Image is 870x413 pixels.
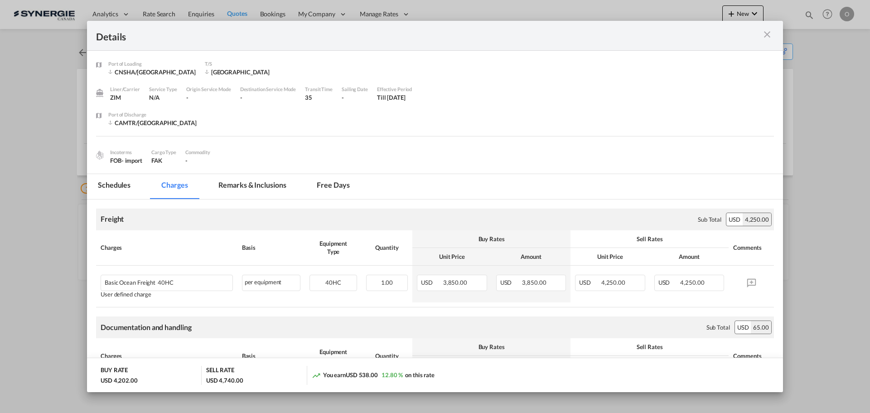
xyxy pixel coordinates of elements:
th: Amount [492,248,571,266]
div: 65.00 [751,321,771,334]
th: Unit Price [412,356,492,374]
th: Amount [492,356,571,374]
span: 40HC [155,279,174,286]
md-pagination-wrapper: Use the left and right arrow keys to navigate between tabs [87,174,370,199]
span: USD [658,279,679,286]
div: Cargo Type [151,148,176,156]
div: Documentation and handling [101,322,191,332]
span: 12.80 % [382,371,403,379]
div: Incoterms [110,148,142,156]
span: - [185,157,188,164]
div: Quantity [366,352,408,360]
span: N/A [149,94,159,101]
div: USD [726,213,743,226]
div: Buy Rates [417,235,566,243]
div: Port of Loading [108,60,196,68]
div: Effective Period [377,85,412,93]
th: Unit Price [570,248,650,266]
span: USD [421,279,442,286]
th: Comments [729,338,774,374]
div: Basis [242,243,301,252]
img: cargo.png [95,150,105,160]
div: Port of Discharge [108,111,197,119]
md-tab-item: Remarks & Inclusions [208,174,297,199]
div: - [186,93,231,102]
div: Transit Time [305,85,333,93]
div: ZIM [110,93,140,102]
span: 4,250.00 [680,279,704,286]
div: Charges [101,243,233,252]
div: CNSHA/Shanghai [108,68,196,76]
div: Details [96,30,706,41]
span: USD [500,279,521,286]
span: 1.00 [381,279,393,286]
div: Quantity [366,243,408,252]
div: - [342,93,368,102]
div: User defined charge [101,291,233,298]
div: T/S [205,60,277,68]
div: Charges [101,352,233,360]
div: USD 4,740.00 [206,376,243,384]
div: - [240,93,296,102]
div: Sub Total [698,215,721,224]
div: CAMTR/Port of Montreal [108,119,197,127]
div: Commodity [185,148,210,156]
th: Comments [729,230,774,266]
md-dialog: Port of Loading ... [87,21,783,393]
div: 35 [305,93,333,102]
div: FAK [151,156,176,165]
div: USD 4,202.00 [101,376,138,384]
div: 4,250.00 [743,213,771,226]
th: Amount [650,248,729,266]
span: USD 538.00 [346,371,378,379]
md-tab-item: Schedules [87,174,141,199]
div: Till 14 Sep 2025 [377,93,406,102]
div: Service Type [149,85,177,93]
th: Unit Price [570,356,650,374]
div: Buy Rates [417,343,566,351]
div: Sell Rates [575,343,724,351]
div: Liner/Carrier [110,85,140,93]
md-icon: icon-close m-3 fg-AAA8AD cursor [762,29,773,40]
div: per equipment [242,275,301,291]
md-tab-item: Charges [150,174,198,199]
div: Equipment Type [309,348,357,364]
div: Destination Service Mode [240,85,296,93]
span: 3,850.00 [443,279,467,286]
span: 40HC [325,279,341,286]
md-tab-item: Free days [306,174,360,199]
div: - import [121,156,142,165]
div: Freight [101,214,124,224]
th: Amount [650,356,729,374]
div: Equipment Type [309,239,357,256]
div: You earn on this rate [312,371,435,380]
span: USD [579,279,600,286]
th: Unit Price [412,248,492,266]
span: 3,850.00 [522,279,546,286]
md-icon: icon-trending-up [312,371,321,380]
span: 4,250.00 [601,279,625,286]
div: VANCOUVER [205,68,277,76]
div: USD [735,321,751,334]
div: Sailing Date [342,85,368,93]
div: SELL RATE [206,366,234,376]
div: Basic Ocean Freight [105,275,198,286]
div: FOB [110,156,142,165]
div: Sell Rates [575,235,724,243]
div: BUY RATE [101,366,128,376]
div: Sub Total [706,323,730,331]
div: Origin Service Mode [186,85,231,93]
div: Basis [242,352,301,360]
